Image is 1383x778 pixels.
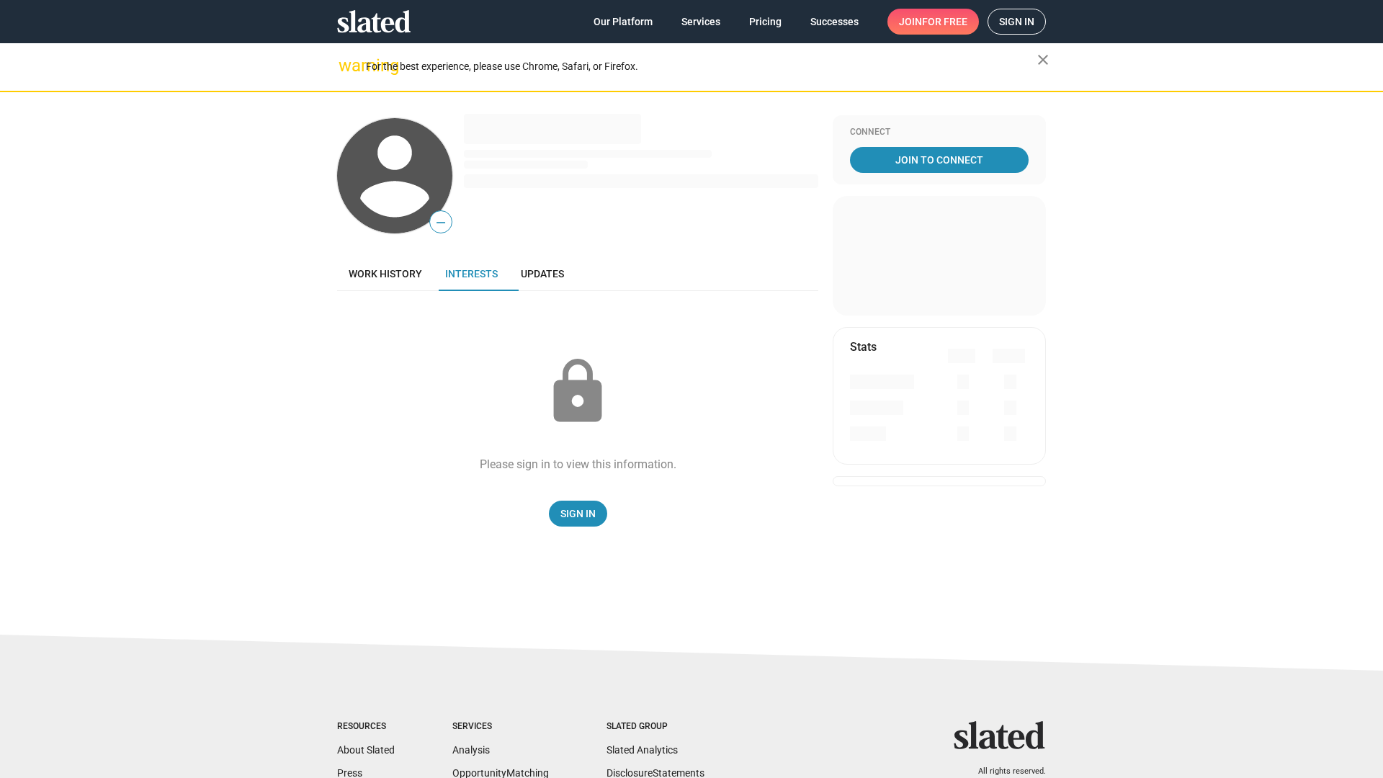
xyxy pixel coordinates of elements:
[549,501,607,527] a: Sign In
[922,9,967,35] span: for free
[799,9,870,35] a: Successes
[1034,51,1052,68] mat-icon: close
[887,9,979,35] a: Joinfor free
[337,744,395,756] a: About Slated
[521,268,564,280] span: Updates
[681,9,720,35] span: Services
[430,213,452,232] span: —
[339,57,356,74] mat-icon: warning
[434,256,509,291] a: Interests
[850,127,1029,138] div: Connect
[560,501,596,527] span: Sign In
[999,9,1034,34] span: Sign in
[337,256,434,291] a: Work history
[988,9,1046,35] a: Sign in
[850,147,1029,173] a: Join To Connect
[853,147,1026,173] span: Join To Connect
[594,9,653,35] span: Our Platform
[349,268,422,280] span: Work history
[899,9,967,35] span: Join
[810,9,859,35] span: Successes
[509,256,576,291] a: Updates
[607,721,704,733] div: Slated Group
[445,268,498,280] span: Interests
[582,9,664,35] a: Our Platform
[337,721,395,733] div: Resources
[850,339,877,354] mat-card-title: Stats
[452,721,549,733] div: Services
[542,356,614,428] mat-icon: lock
[366,57,1037,76] div: For the best experience, please use Chrome, Safari, or Firefox.
[749,9,782,35] span: Pricing
[452,744,490,756] a: Analysis
[607,744,678,756] a: Slated Analytics
[480,457,676,472] div: Please sign in to view this information.
[738,9,793,35] a: Pricing
[670,9,732,35] a: Services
